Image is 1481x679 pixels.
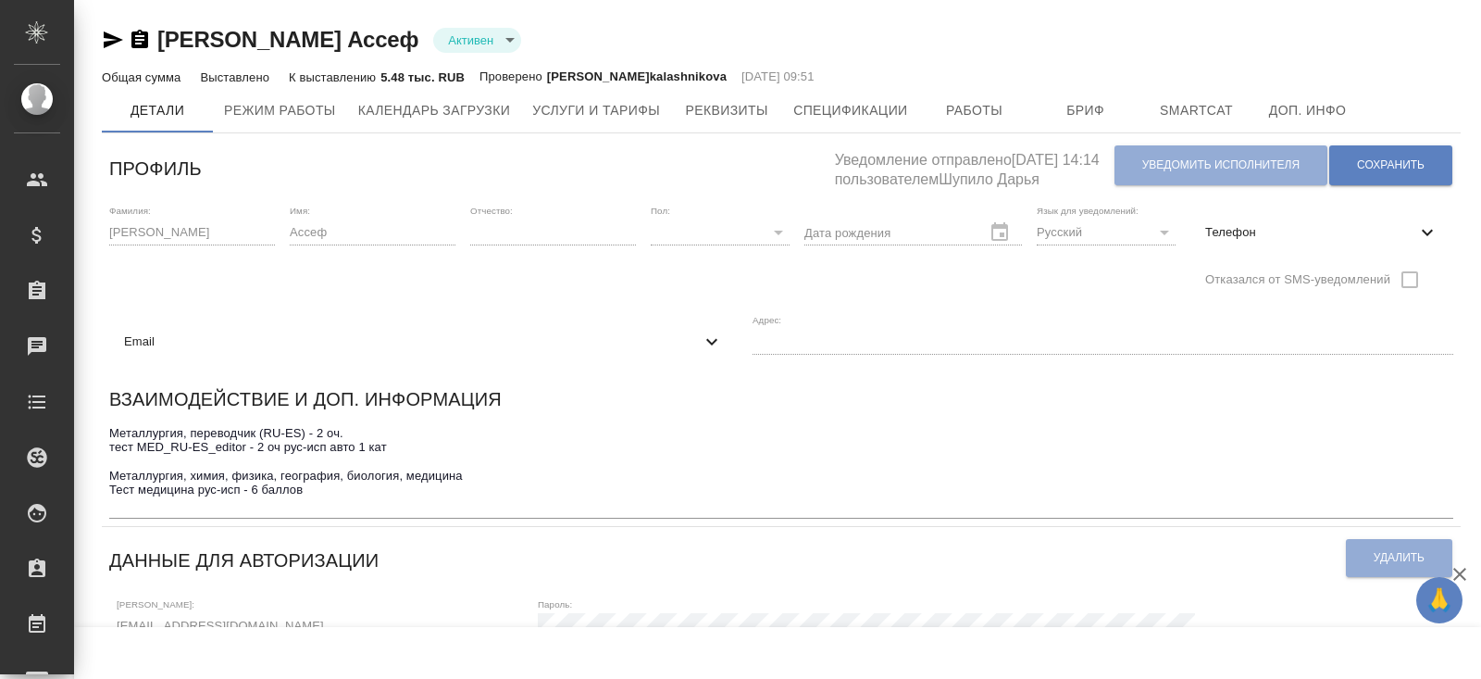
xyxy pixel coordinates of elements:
[109,384,502,414] h6: Взаимодействие и доп. информация
[124,333,701,351] span: Email
[1205,270,1390,289] span: Отказался от SMS-уведомлений
[930,99,1019,122] span: Работы
[289,70,380,84] p: К выставлению
[1424,581,1455,620] span: 🙏
[547,68,727,86] p: [PERSON_NAME]kalashnikova
[1205,223,1416,242] span: Телефон
[1329,145,1452,185] button: Сохранить
[102,70,185,84] p: Общая сумма
[532,99,660,122] span: Услуги и тарифы
[290,206,310,215] label: Имя:
[380,70,465,84] p: 5.48 тыс. RUB
[1037,206,1139,215] label: Язык для уведомлений:
[109,321,738,362] div: Email
[1357,157,1425,173] span: Сохранить
[433,28,521,53] div: Активен
[1190,212,1453,253] div: Телефон
[741,68,815,86] p: [DATE] 09:51
[109,546,379,575] h6: Данные для авторизации
[1041,99,1130,122] span: Бриф
[442,32,499,48] button: Активен
[358,99,511,122] span: Календарь загрузки
[1152,99,1241,122] span: Smartcat
[109,206,151,215] label: Фамилия:
[109,426,1453,512] textarea: Металлургия, переводчик (RU-ES) - 2 оч. тест MED_RU-ES_editor - 2 оч рус-исп авто 1 кат Металлург...
[835,141,1114,190] h5: Уведомление отправлено [DATE] 14:14 пользователем Шупило Дарья
[479,68,547,86] p: Проверено
[1037,220,1176,245] div: Русский
[224,99,336,122] span: Режим работы
[538,599,572,609] label: Пароль:
[793,99,907,122] span: Спецификации
[113,99,202,122] span: Детали
[129,29,151,51] button: Скопировать ссылку
[1416,577,1462,623] button: 🙏
[117,599,194,609] label: [PERSON_NAME]:
[470,206,513,215] label: Отчество:
[109,154,202,183] h6: Профиль
[157,27,418,52] a: [PERSON_NAME] Ассеф
[651,206,670,215] label: Пол:
[200,70,274,84] p: Выставлено
[102,29,124,51] button: Скопировать ссылку для ЯМессенджера
[753,315,781,324] label: Адрес:
[682,99,771,122] span: Реквизиты
[1263,99,1352,122] span: Доп. инфо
